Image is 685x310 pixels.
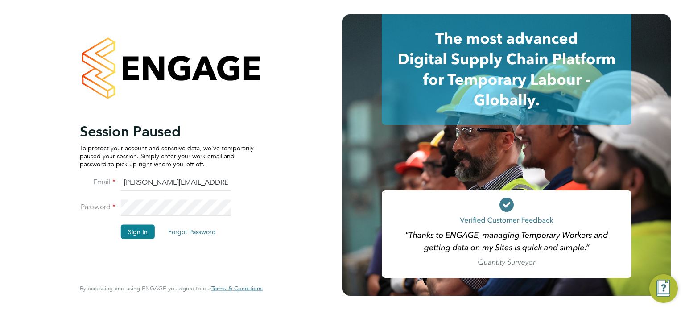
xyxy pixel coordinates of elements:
[211,285,263,292] a: Terms & Conditions
[80,285,263,292] span: By accessing and using ENGAGE you agree to our
[80,202,116,211] label: Password
[80,177,116,186] label: Email
[80,144,254,168] p: To protect your account and sensitive data, we've temporarily paused your session. Simply enter y...
[80,122,254,140] h2: Session Paused
[121,224,155,239] button: Sign In
[649,274,678,303] button: Engage Resource Center
[161,224,223,239] button: Forgot Password
[121,175,231,191] input: Enter your work email...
